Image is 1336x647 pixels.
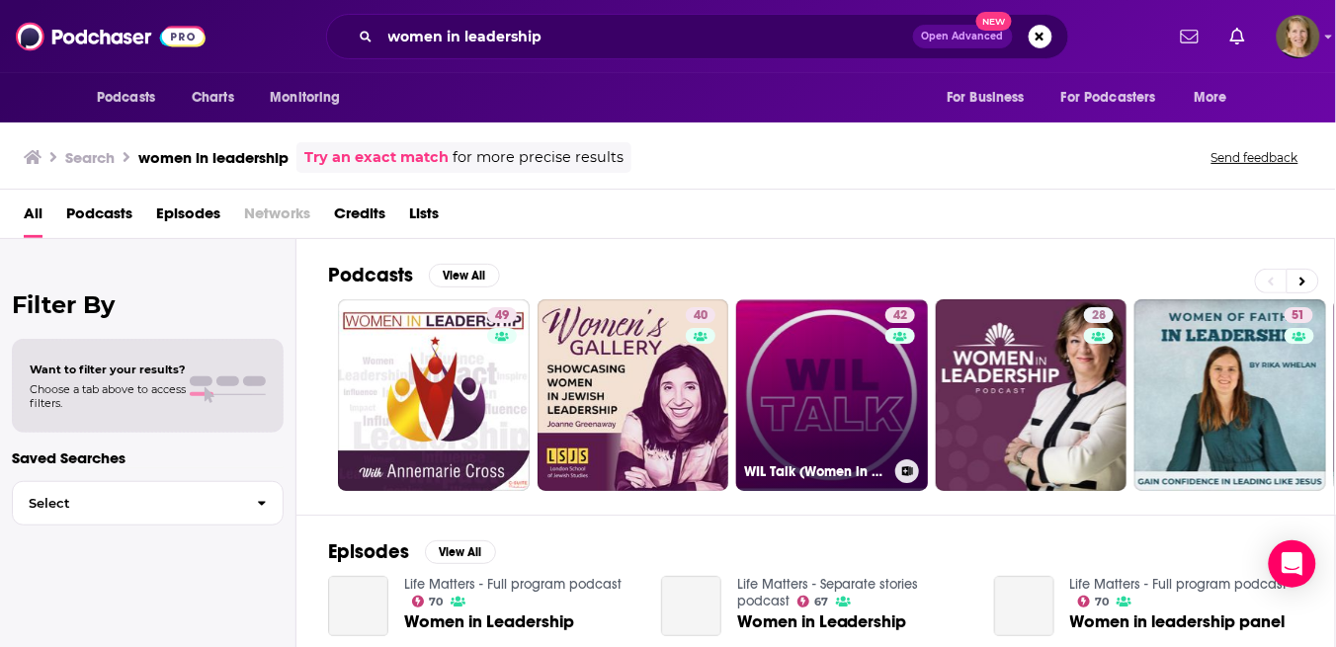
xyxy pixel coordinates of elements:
a: All [24,198,42,238]
a: Women in Leadership [737,613,907,630]
a: 49 [338,299,530,491]
a: Life Matters - Separate stories podcast [737,576,919,609]
a: Podcasts [66,198,132,238]
button: open menu [933,79,1049,117]
a: Credits [334,198,385,238]
a: 42 [885,307,915,323]
a: 70 [1078,596,1110,607]
a: 28 [936,299,1127,491]
button: Open AdvancedNew [913,25,1013,48]
span: More [1195,84,1228,112]
button: open menu [256,79,366,117]
div: Open Intercom Messenger [1269,540,1316,588]
button: open menu [1048,79,1185,117]
span: for more precise results [453,146,624,169]
span: Podcasts [97,84,155,112]
h3: Search [65,148,115,167]
span: 51 [1293,306,1305,326]
span: For Podcasters [1061,84,1156,112]
button: open menu [83,79,181,117]
span: 40 [694,306,708,326]
button: Send feedback [1206,149,1304,166]
a: 67 [797,596,829,607]
a: Try an exact match [304,146,449,169]
h3: WIL Talk (Women in Leadership Talk) [744,463,887,480]
a: Show notifications dropdown [1222,20,1253,53]
a: 40 [538,299,729,491]
span: Monitoring [270,84,340,112]
a: PodcastsView All [328,263,500,287]
span: 70 [429,598,443,607]
a: Show notifications dropdown [1173,20,1207,53]
button: View All [429,264,500,287]
img: Podchaser - Follow, Share and Rate Podcasts [16,18,206,55]
span: New [976,12,1012,31]
button: View All [425,540,496,564]
span: Charts [192,84,234,112]
a: 40 [686,307,715,323]
span: Logged in as tvdockum [1277,15,1320,58]
h2: Episodes [328,539,409,564]
button: open menu [1181,79,1253,117]
input: Search podcasts, credits, & more... [380,21,913,52]
span: Choose a tab above to access filters. [30,382,186,410]
a: 70 [412,596,444,607]
a: 28 [1084,307,1114,323]
a: 51 [1285,307,1313,323]
p: Saved Searches [12,448,284,467]
h2: Filter By [12,290,284,319]
a: 51 [1134,299,1326,491]
a: Women in leadership panel [994,576,1054,636]
span: 70 [1095,598,1109,607]
a: EpisodesView All [328,539,496,564]
a: Women in Leadership [328,576,388,636]
h2: Podcasts [328,263,413,287]
a: 49 [487,307,517,323]
h3: women in leadership [138,148,289,167]
button: Select [12,481,284,526]
span: 67 [814,598,828,607]
a: 42WIL Talk (Women in Leadership Talk) [736,299,928,491]
div: Search podcasts, credits, & more... [326,14,1069,59]
a: Life Matters - Full program podcast [1070,576,1288,593]
a: Women in leadership panel [1070,613,1286,630]
span: Select [13,497,241,510]
a: Lists [409,198,439,238]
a: Charts [179,79,246,117]
span: Want to filter your results? [30,363,186,376]
span: 42 [893,306,907,326]
span: 49 [495,306,509,326]
a: Life Matters - Full program podcast [404,576,622,593]
img: User Profile [1277,15,1320,58]
a: Episodes [156,198,220,238]
span: For Business [947,84,1025,112]
button: Show profile menu [1277,15,1320,58]
span: Networks [244,198,310,238]
span: 28 [1092,306,1106,326]
a: Women in Leadership [404,613,574,630]
span: Open Advanced [922,32,1004,41]
a: Women in Leadership [661,576,721,636]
